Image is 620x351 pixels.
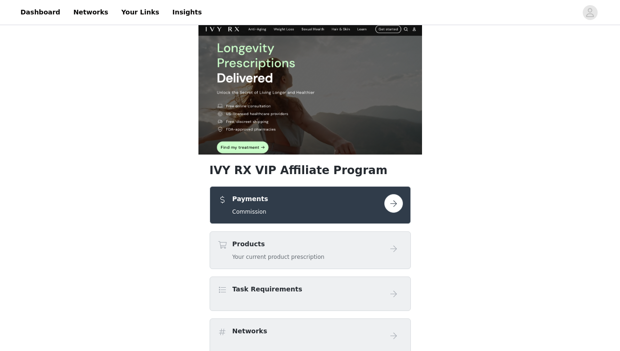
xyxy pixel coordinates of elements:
img: campaign image [198,23,422,155]
h4: Products [232,239,325,249]
a: Your Links [116,2,165,23]
h5: Commission [232,208,268,216]
a: Dashboard [15,2,66,23]
h4: Networks [232,326,267,336]
h4: Task Requirements [232,284,302,294]
div: avatar [586,5,594,20]
a: Networks [68,2,114,23]
h5: Your current product prescription [232,253,325,261]
div: Task Requirements [210,277,411,311]
h1: IVY RX VIP Affiliate Program [210,162,411,179]
div: Payments [210,186,411,224]
a: Insights [167,2,207,23]
div: Products [210,231,411,269]
h4: Payments [232,194,268,204]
